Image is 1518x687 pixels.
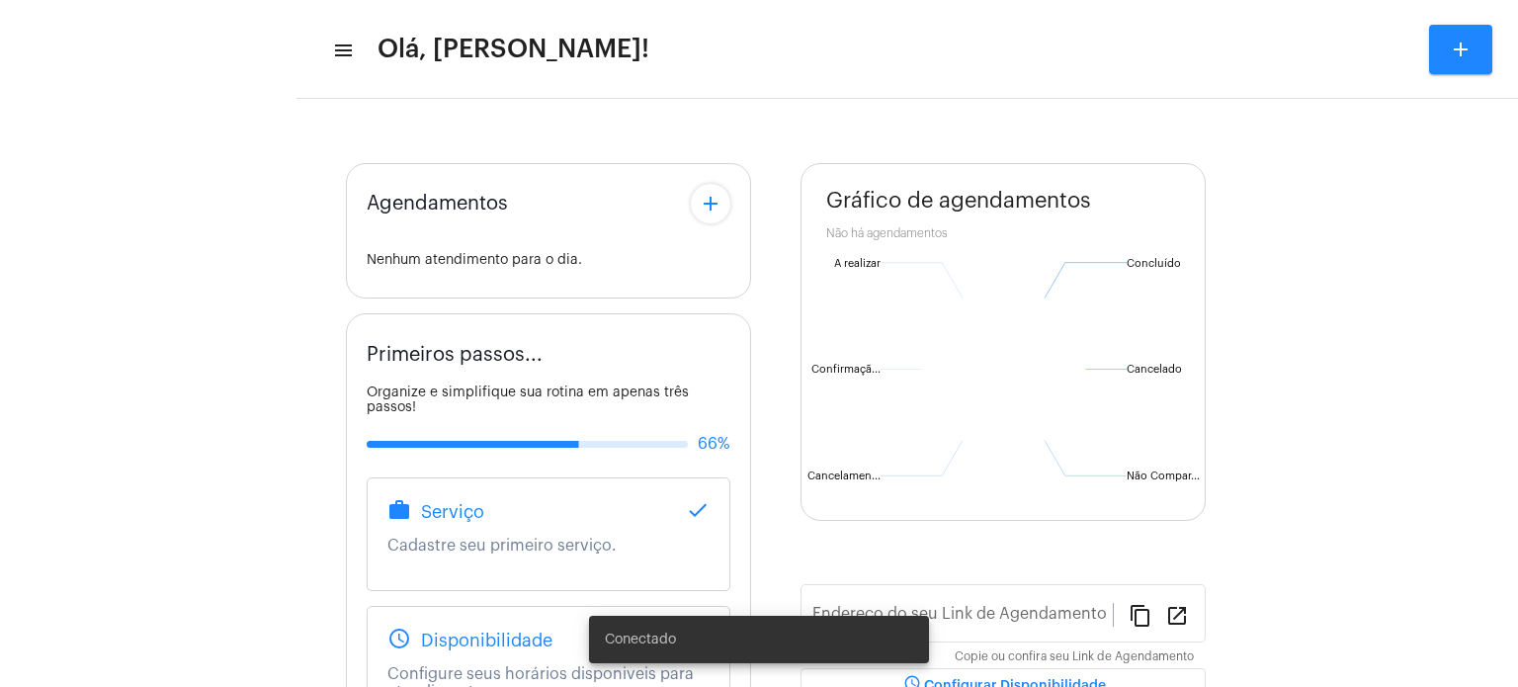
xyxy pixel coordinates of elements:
[826,189,1091,213] span: Gráfico de agendamentos
[367,344,543,366] span: Primeiros passos...
[807,471,881,481] text: Cancelamen...
[1127,364,1182,375] text: Cancelado
[699,192,722,215] mat-icon: add
[1165,603,1189,627] mat-icon: open_in_new
[955,650,1194,664] mat-hint: Copie ou confira seu Link de Agendamento
[332,39,352,62] mat-icon: sidenav icon
[387,537,710,555] p: Cadastre seu primeiro serviço.
[812,609,1113,627] input: Link
[367,193,508,215] span: Agendamentos
[387,627,411,650] mat-icon: schedule
[686,498,710,522] mat-icon: done
[1449,38,1473,61] mat-icon: add
[1127,258,1181,269] text: Concluído
[1127,471,1200,481] text: Não Compar...
[387,498,411,522] mat-icon: work
[811,364,881,376] text: Confirmaçã...
[1129,603,1152,627] mat-icon: content_copy
[421,502,484,522] span: Serviço
[834,258,881,269] text: A realizar
[421,631,552,650] span: Disponibilidade
[378,34,649,65] span: Olá, [PERSON_NAME]!
[367,386,689,414] span: Organize e simplifique sua rotina em apenas três passos!
[698,435,730,453] span: 66%
[367,253,730,268] div: Nenhum atendimento para o dia.
[605,630,676,649] span: Conectado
